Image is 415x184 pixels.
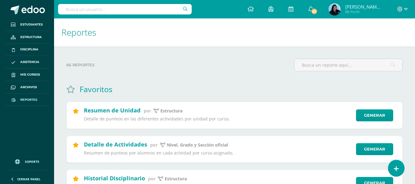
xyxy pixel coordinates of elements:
[311,8,318,15] span: 67
[345,9,382,14] span: Mi Perfil
[5,18,49,31] a: Estudiantes
[66,59,289,71] label: 66 reportes
[144,108,151,114] span: por
[20,97,37,102] span: Reportes
[345,4,382,10] span: [PERSON_NAME][DATE]
[5,44,49,56] a: Disciplina
[61,26,96,38] span: Reportes
[20,60,39,65] span: Asistencia
[356,143,393,155] a: Generar
[294,59,402,71] input: Busca un reporte aquí...
[5,31,49,44] a: Estructura
[17,177,41,181] span: Cerrar panel
[165,176,187,182] p: Estructura
[20,47,38,52] span: Disciplina
[84,150,352,156] p: Resumen de punteos por alumnos en cada actvidad por curso asignado.
[20,22,43,27] span: Estudiantes
[80,84,112,94] h1: Favoritos
[148,176,155,182] span: por
[20,35,42,40] span: Estructura
[328,3,341,15] img: 7cb9ebd05b140000fdc9db502d26292e.png
[25,159,39,164] span: Soporte
[5,81,49,94] a: Archivos
[5,94,49,106] a: Reportes
[150,142,158,148] span: por
[84,107,141,114] h2: Resumen de Unidad
[356,109,393,121] a: Generar
[5,56,49,69] a: Asistencia
[160,108,182,114] p: estructura
[84,174,145,182] h2: Historial Disciplinario
[84,141,147,148] h2: Detalle de Actividades
[167,142,228,148] p: Nivel, Grado y Sección oficial
[84,116,352,122] p: Detalle de punteos en las diferentes actividades por unidad por curso.
[58,4,192,14] input: Busca un usuario...
[5,69,49,81] a: Mis cursos
[7,153,47,168] a: Soporte
[20,72,40,77] span: Mis cursos
[20,85,37,90] span: Archivos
